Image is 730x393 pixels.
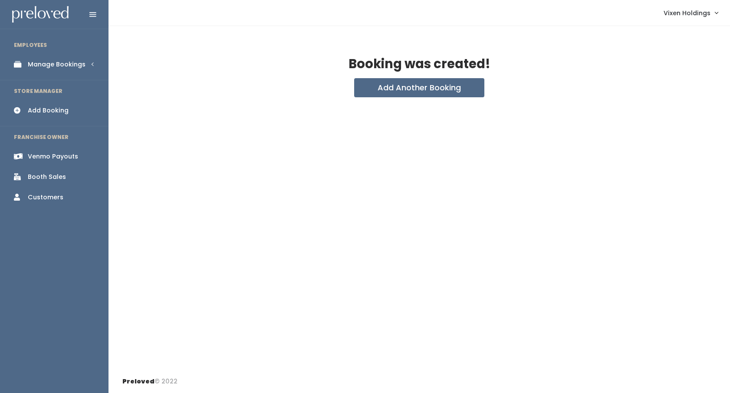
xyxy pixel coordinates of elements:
div: Customers [28,193,63,202]
img: preloved logo [12,6,69,23]
span: Vixen Holdings [664,8,710,18]
div: Booth Sales [28,172,66,182]
h2: Booking was created! [349,57,490,71]
div: © 2022 [122,370,178,386]
span: Preloved [122,377,155,386]
div: Add Booking [28,106,69,115]
div: Venmo Payouts [28,152,78,161]
div: Manage Bookings [28,60,85,69]
a: Vixen Holdings [655,3,727,22]
button: Add Another Booking [354,78,484,97]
